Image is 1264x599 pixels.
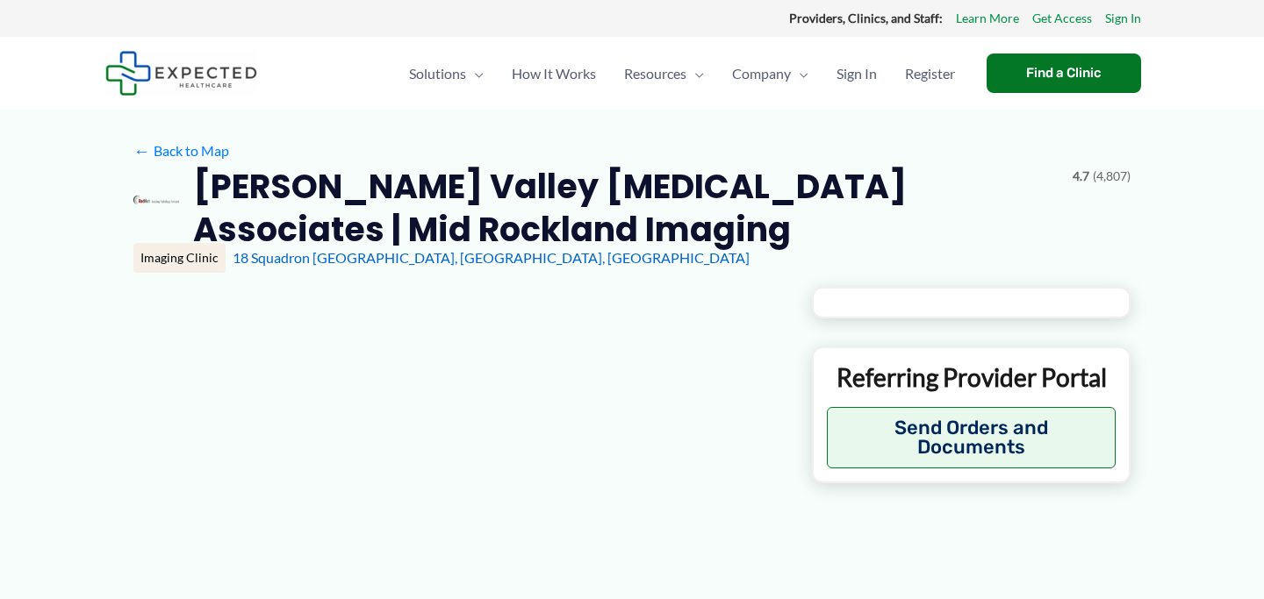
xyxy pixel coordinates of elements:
span: Menu Toggle [791,43,808,104]
a: Learn More [956,7,1019,30]
img: Expected Healthcare Logo - side, dark font, small [105,51,257,96]
span: (4,807) [1093,165,1131,188]
nav: Primary Site Navigation [395,43,969,104]
span: Sign In [837,43,877,104]
span: Solutions [409,43,466,104]
span: Resources [624,43,686,104]
p: Referring Provider Portal [827,361,1116,393]
a: How It Works [498,43,610,104]
a: Sign In [822,43,891,104]
span: How It Works [512,43,596,104]
button: Send Orders and Documents [827,407,1116,468]
a: Sign In [1105,7,1141,30]
a: Find a Clinic [987,53,1141,93]
strong: Providers, Clinics, and Staff: [789,11,943,25]
a: SolutionsMenu Toggle [395,43,498,104]
a: 18 Squadron [GEOGRAPHIC_DATA], [GEOGRAPHIC_DATA], [GEOGRAPHIC_DATA] [233,249,750,266]
a: CompanyMenu Toggle [718,43,822,104]
span: 4.7 [1073,165,1089,188]
a: ←Back to Map [133,138,229,164]
a: Get Access [1032,7,1092,30]
a: Register [891,43,969,104]
a: ResourcesMenu Toggle [610,43,718,104]
span: ← [133,142,150,159]
div: Imaging Clinic [133,243,226,273]
span: Register [905,43,955,104]
span: Company [732,43,791,104]
span: Menu Toggle [466,43,484,104]
h2: [PERSON_NAME] Valley [MEDICAL_DATA] Associates | Mid Rockland Imaging [193,165,1059,252]
span: Menu Toggle [686,43,704,104]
